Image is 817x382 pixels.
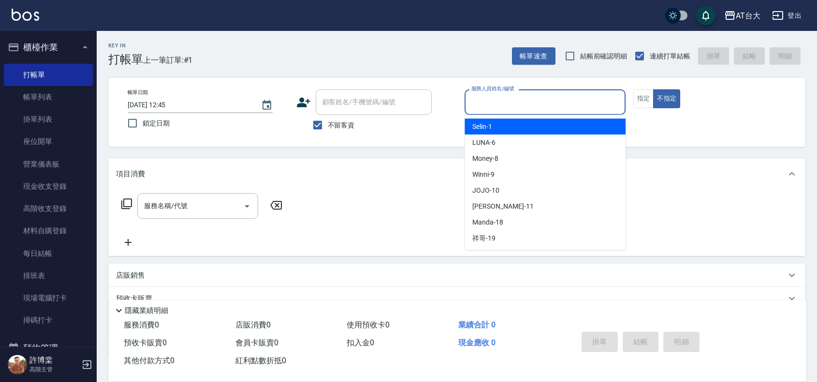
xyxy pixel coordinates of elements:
[472,233,496,243] span: 祥哥 -19
[108,287,805,310] div: 預收卡販賣
[347,338,374,347] span: 扣入金 0
[8,355,27,374] img: Person
[125,306,168,316] p: 隱藏業績明細
[653,89,680,108] button: 不指定
[4,309,93,331] a: 掃碼打卡
[4,287,93,309] a: 現場電腦打卡
[235,356,286,365] span: 紅利點數折抵 0
[4,220,93,242] a: 材料自購登錄
[235,320,271,329] span: 店販消費 0
[29,365,79,374] p: 高階主管
[472,122,492,132] span: Selin -1
[4,86,93,108] a: 帳單列表
[472,138,496,148] span: LUNA -6
[650,51,690,61] span: 連續打單結帳
[4,242,93,265] a: 每日結帳
[4,108,93,130] a: 掛單列表
[12,9,39,21] img: Logo
[4,153,93,175] a: 營業儀表板
[633,89,654,108] button: 指定
[143,118,170,128] span: 鎖定日期
[124,338,167,347] span: 預收卡販賣 0
[4,265,93,287] a: 排班表
[124,320,159,329] span: 服務消費 0
[4,336,93,361] button: 預約管理
[143,54,193,66] span: 上一筆訂單:#1
[4,175,93,198] a: 現金收支登錄
[116,294,152,304] p: 預收卡販賣
[472,154,498,164] span: Money -8
[108,158,805,189] div: 項目消費
[720,6,764,26] button: AT台大
[116,169,145,179] p: 項目消費
[124,356,175,365] span: 其他付款方式 0
[328,120,355,130] span: 不留客資
[239,198,255,214] button: Open
[580,51,627,61] span: 結帳前確認明細
[128,89,148,96] label: 帳單日期
[472,185,499,196] span: JOJO -10
[4,130,93,153] a: 座位開單
[108,42,143,49] h2: Key In
[472,217,503,227] span: Manda -18
[696,6,715,25] button: save
[29,355,79,365] h5: 許博棠
[116,270,145,281] p: 店販銷售
[347,320,390,329] span: 使用預收卡 0
[472,170,495,180] span: Winni -9
[4,35,93,60] button: 櫃檯作業
[472,201,533,212] span: [PERSON_NAME] -11
[4,198,93,220] a: 高階收支登錄
[255,94,278,117] button: Choose date, selected date is 2025-10-07
[768,7,805,25] button: 登出
[108,53,143,66] h3: 打帳單
[736,10,760,22] div: AT台大
[458,338,496,347] span: 現金應收 0
[108,264,805,287] div: 店販銷售
[128,97,251,113] input: YYYY/MM/DD hh:mm
[235,338,278,347] span: 會員卡販賣 0
[471,85,514,92] label: 服務人員姓名/編號
[512,47,555,65] button: 帳單速查
[458,320,496,329] span: 業績合計 0
[4,64,93,86] a: 打帳單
